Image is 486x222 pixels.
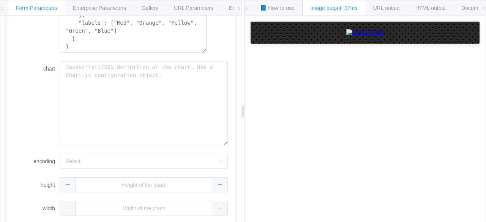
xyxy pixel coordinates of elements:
label: width [14,201,60,216]
img: Static Chart [346,29,384,36]
label: chart [14,61,60,76]
label: height [14,177,60,192]
input: Height of the chart [60,177,228,192]
a: Static Chart [258,29,472,36]
span: 📘 How to use [260,5,295,11]
span: URL Parameters [174,5,213,11]
span: Image output [310,5,358,11]
label: encoding [14,154,60,169]
span: Form Parameters [16,5,57,11]
span: HTML output [415,5,446,11]
span: Gallery [142,5,158,11]
span: - 97ms [341,5,358,11]
span: Enterprise Parameters [73,5,126,11]
input: Select [60,154,228,169]
span: URL output [373,5,399,11]
input: Width of the chart [60,201,228,216]
span: Environments [229,5,262,11]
